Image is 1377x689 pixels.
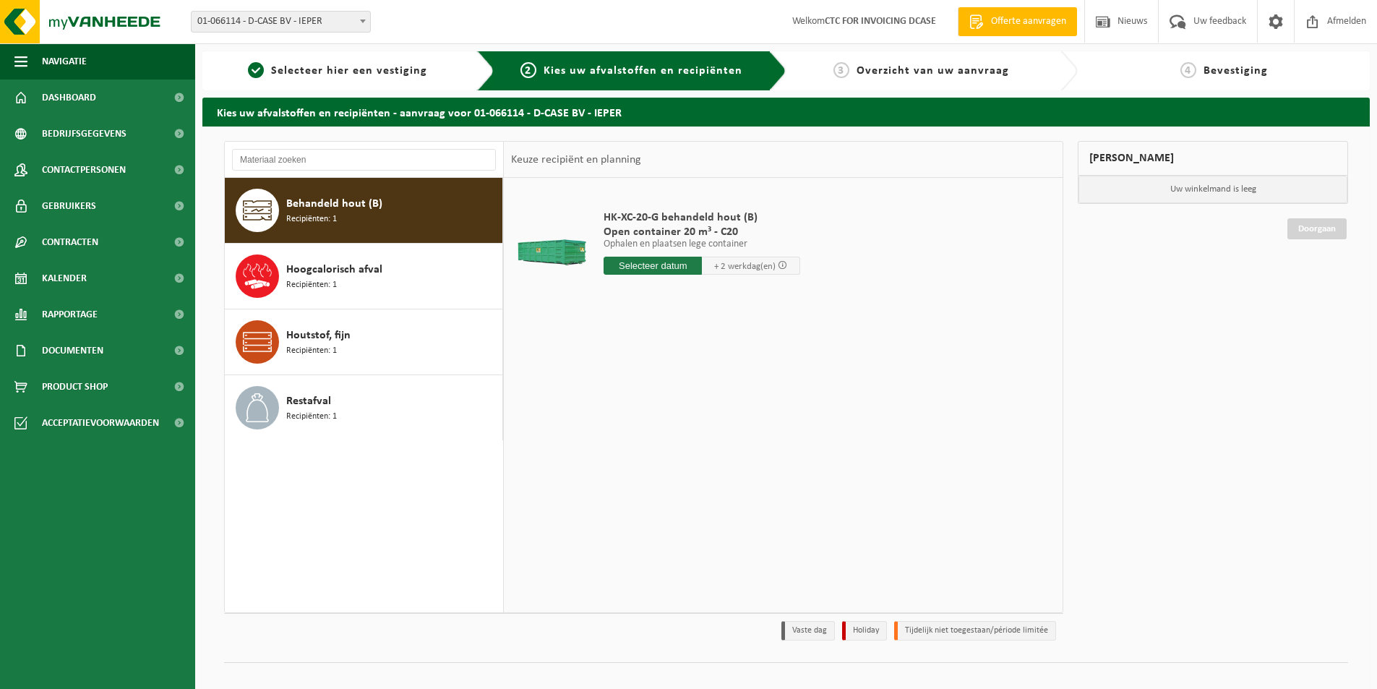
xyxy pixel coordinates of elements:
[42,405,159,441] span: Acceptatievoorwaarden
[42,152,126,188] span: Contactpersonen
[225,375,503,440] button: Restafval Recipiënten: 1
[271,65,427,77] span: Selecteer hier een vestiging
[42,188,96,224] span: Gebruikers
[1204,65,1268,77] span: Bevestiging
[781,621,835,641] li: Vaste dag
[604,239,800,249] p: Ophalen en plaatsen lege container
[604,225,800,239] span: Open container 20 m³ - C20
[1078,176,1347,203] p: Uw winkelmand is leeg
[42,80,96,116] span: Dashboard
[286,213,337,226] span: Recipiënten: 1
[42,296,98,333] span: Rapportage
[7,657,241,689] iframe: chat widget
[42,116,126,152] span: Bedrijfsgegevens
[286,344,337,358] span: Recipiënten: 1
[286,195,382,213] span: Behandeld hout (B)
[192,12,370,32] span: 01-066114 - D-CASE BV - IEPER
[191,11,371,33] span: 01-066114 - D-CASE BV - IEPER
[987,14,1070,29] span: Offerte aanvragen
[894,621,1056,641] li: Tijdelijk niet toegestaan/période limitée
[825,16,936,27] strong: CTC FOR INVOICING DCASE
[504,142,648,178] div: Keuze recipiënt en planning
[520,62,536,78] span: 2
[1078,141,1348,176] div: [PERSON_NAME]
[604,257,702,275] input: Selecteer datum
[1180,62,1196,78] span: 4
[248,62,264,78] span: 1
[842,621,887,641] li: Holiday
[286,327,351,344] span: Houtstof, fijn
[714,262,776,271] span: + 2 werkdag(en)
[286,261,382,278] span: Hoogcalorisch afval
[42,260,87,296] span: Kalender
[225,178,503,244] button: Behandeld hout (B) Recipiënten: 1
[42,369,108,405] span: Product Shop
[210,62,466,80] a: 1Selecteer hier een vestiging
[833,62,849,78] span: 3
[232,149,496,171] input: Materiaal zoeken
[544,65,742,77] span: Kies uw afvalstoffen en recipiënten
[958,7,1077,36] a: Offerte aanvragen
[604,210,800,225] span: HK-XC-20-G behandeld hout (B)
[225,309,503,375] button: Houtstof, fijn Recipiënten: 1
[1287,218,1347,239] a: Doorgaan
[202,98,1370,126] h2: Kies uw afvalstoffen en recipiënten - aanvraag voor 01-066114 - D-CASE BV - IEPER
[857,65,1009,77] span: Overzicht van uw aanvraag
[42,224,98,260] span: Contracten
[225,244,503,309] button: Hoogcalorisch afval Recipiënten: 1
[286,410,337,424] span: Recipiënten: 1
[42,333,103,369] span: Documenten
[286,278,337,292] span: Recipiënten: 1
[42,43,87,80] span: Navigatie
[286,393,331,410] span: Restafval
